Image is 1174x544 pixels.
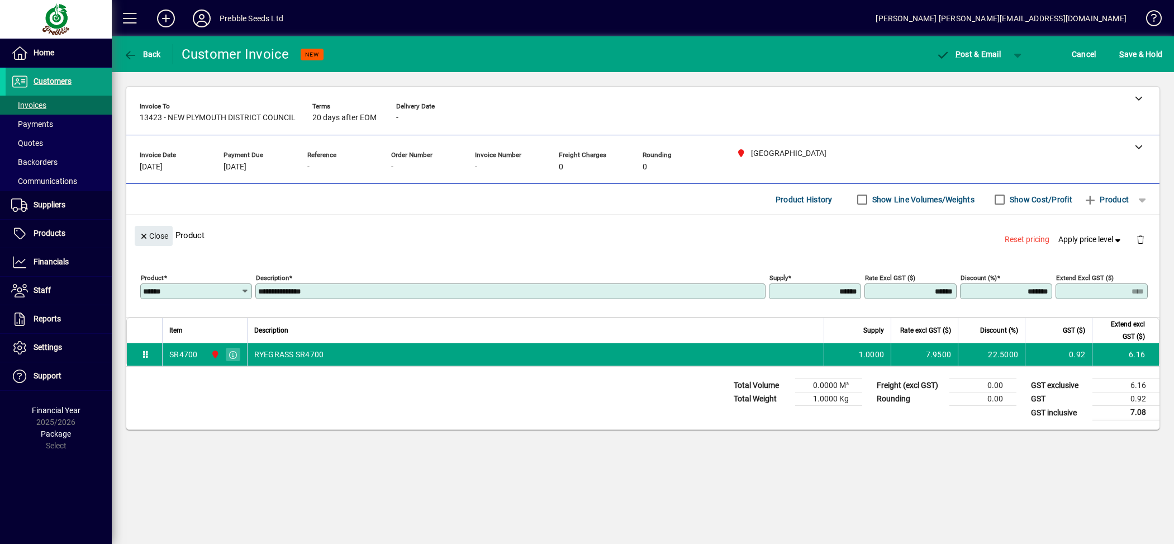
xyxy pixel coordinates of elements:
[930,44,1006,64] button: Post & Email
[871,392,949,406] td: Rounding
[11,120,53,129] span: Payments
[1072,45,1096,63] span: Cancel
[1025,406,1092,420] td: GST inclusive
[475,163,477,172] span: -
[1116,44,1165,64] button: Save & Hold
[6,153,112,172] a: Backorders
[34,371,61,380] span: Support
[1005,234,1049,245] span: Reset pricing
[169,349,198,360] div: SR4700
[1119,50,1124,59] span: S
[1083,191,1129,209] span: Product
[34,77,72,86] span: Customers
[224,163,246,172] span: [DATE]
[769,274,788,282] mat-label: Supply
[11,101,46,110] span: Invoices
[41,429,71,438] span: Package
[182,45,289,63] div: Customer Invoice
[1025,379,1092,392] td: GST exclusive
[863,324,884,337] span: Supply
[307,163,310,172] span: -
[936,50,1001,59] span: ost & Email
[1056,274,1114,282] mat-label: Extend excl GST ($)
[776,191,833,209] span: Product History
[6,305,112,333] a: Reports
[1092,392,1159,406] td: 0.92
[1127,234,1154,244] app-page-header-button: Delete
[898,349,951,360] div: 7.9500
[728,392,795,406] td: Total Weight
[1092,406,1159,420] td: 7.08
[34,229,65,238] span: Products
[949,379,1016,392] td: 0.00
[949,392,1016,406] td: 0.00
[6,39,112,67] a: Home
[312,113,377,122] span: 20 days after EOM
[795,379,862,392] td: 0.0000 M³
[728,379,795,392] td: Total Volume
[11,139,43,148] span: Quotes
[34,257,69,266] span: Financials
[6,220,112,248] a: Products
[1092,379,1159,392] td: 6.16
[1092,343,1159,366] td: 6.16
[771,190,837,210] button: Product History
[1000,230,1054,250] button: Reset pricing
[900,324,951,337] span: Rate excl GST ($)
[126,215,1159,256] div: Product
[34,48,54,57] span: Home
[112,44,173,64] app-page-header-button: Back
[11,177,77,186] span: Communications
[254,324,288,337] span: Description
[121,44,164,64] button: Back
[135,226,173,246] button: Close
[956,50,961,59] span: P
[6,191,112,219] a: Suppliers
[254,349,324,360] span: RYEGRASS SR4700
[34,286,51,295] span: Staff
[6,277,112,305] a: Staff
[1025,392,1092,406] td: GST
[6,172,112,191] a: Communications
[958,343,1025,366] td: 22.5000
[140,163,163,172] span: [DATE]
[961,274,997,282] mat-label: Discount (%)
[6,362,112,390] a: Support
[34,200,65,209] span: Suppliers
[6,115,112,134] a: Payments
[1078,190,1134,210] button: Product
[1099,318,1145,343] span: Extend excl GST ($)
[34,343,62,352] span: Settings
[1119,45,1162,63] span: ave & Hold
[871,379,949,392] td: Freight (excl GST)
[1127,226,1154,253] button: Delete
[32,406,80,415] span: Financial Year
[870,194,975,205] label: Show Line Volumes/Weights
[1054,230,1128,250] button: Apply price level
[1007,194,1072,205] label: Show Cost/Profit
[184,8,220,29] button: Profile
[865,274,915,282] mat-label: Rate excl GST ($)
[6,334,112,362] a: Settings
[1058,234,1123,245] span: Apply price level
[1138,2,1160,39] a: Knowledge Base
[980,324,1018,337] span: Discount (%)
[559,163,563,172] span: 0
[795,392,862,406] td: 1.0000 Kg
[6,134,112,153] a: Quotes
[6,248,112,276] a: Financials
[1069,44,1099,64] button: Cancel
[139,227,168,245] span: Close
[132,230,175,240] app-page-header-button: Close
[396,113,398,122] span: -
[34,314,61,323] span: Reports
[391,163,393,172] span: -
[148,8,184,29] button: Add
[140,113,296,122] span: 13423 - NEW PLYMOUTH DISTRICT COUNCIL
[6,96,112,115] a: Invoices
[11,158,58,167] span: Backorders
[305,51,319,58] span: NEW
[859,349,885,360] span: 1.0000
[876,10,1127,27] div: [PERSON_NAME] [PERSON_NAME][EMAIL_ADDRESS][DOMAIN_NAME]
[123,50,161,59] span: Back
